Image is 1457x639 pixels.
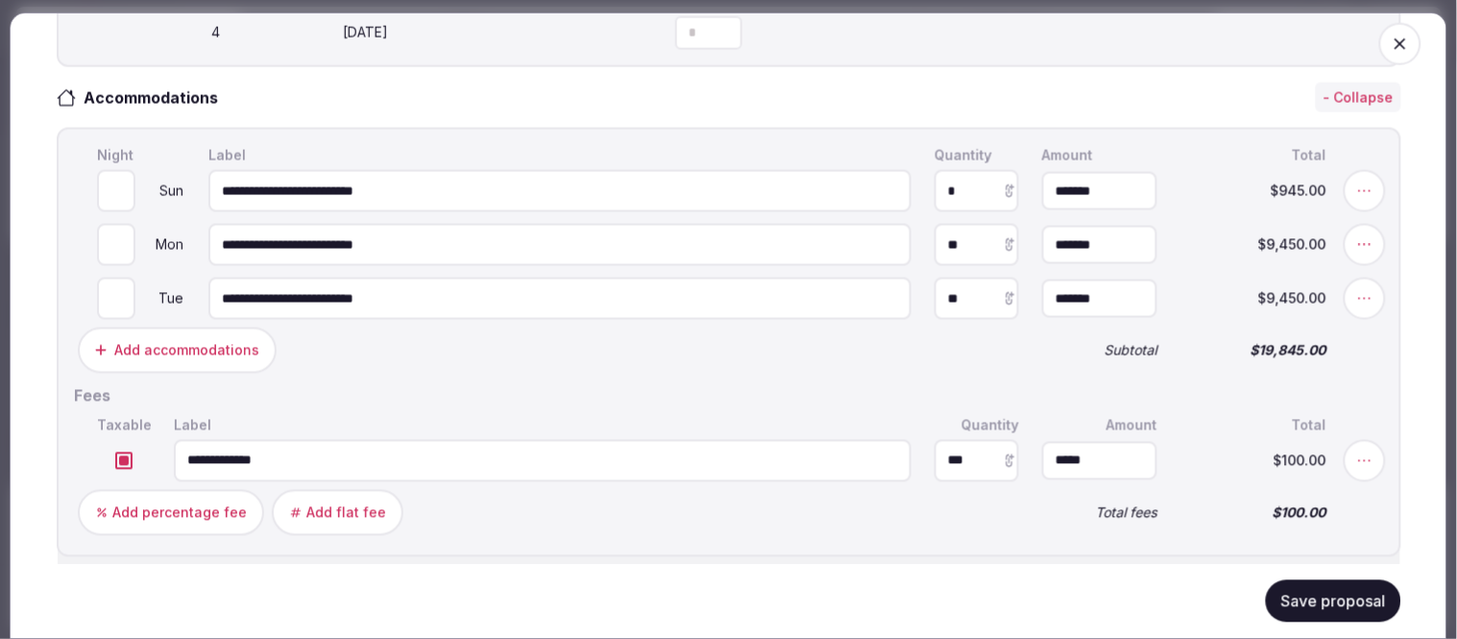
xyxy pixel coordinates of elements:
[1177,146,1330,167] div: Total
[93,415,155,436] div: Taxable
[78,490,264,536] button: Add percentage fee
[76,86,237,110] h3: Accommodations
[139,185,185,199] div: Sun
[1316,83,1401,113] button: - Collapse
[139,239,185,253] div: Mon
[1038,415,1161,436] div: Amount
[205,146,915,167] div: Label
[306,504,386,523] div: Add flat fee
[272,490,403,536] button: Add flat fee
[1180,185,1326,199] span: $945.00
[1180,455,1326,468] span: $100.00
[1180,293,1326,307] span: $9,450.00
[1180,345,1326,358] span: $19,845.00
[931,146,1023,167] div: Quantity
[78,329,277,375] button: Add accommodations
[931,415,1023,436] div: Quantity
[1038,503,1161,524] div: Total fees
[1266,580,1401,623] button: Save proposal
[139,293,185,307] div: Tue
[1180,506,1326,520] span: $100.00
[170,415,915,436] div: Label
[114,342,259,361] div: Add accommodations
[74,386,1384,407] h2: Fees
[93,146,189,167] div: Night
[112,504,247,523] div: Add percentage fee
[1180,239,1326,253] span: $9,450.00
[1038,341,1161,362] div: Subtotal
[1038,146,1161,167] div: Amount
[1177,415,1330,436] div: Total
